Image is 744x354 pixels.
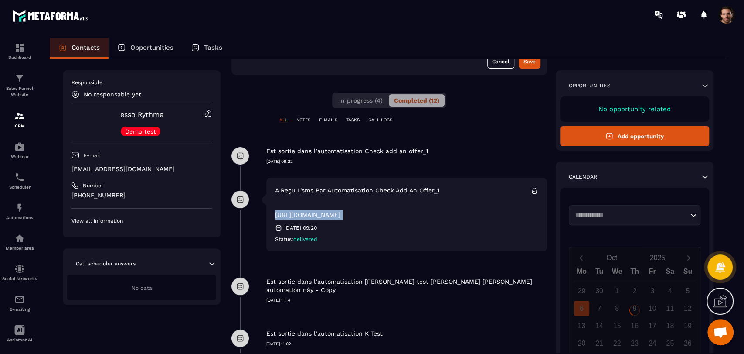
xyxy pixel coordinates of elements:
div: Status: [275,236,538,243]
p: [DATE] 09:22 [266,158,547,165]
p: CRM [2,124,37,128]
button: Save [519,55,540,69]
button: Completed (12) [389,94,445,107]
img: email [14,294,25,305]
p: Number [83,182,103,189]
a: formationformationSales Funnel Website [2,66,37,104]
a: formationformationCRM [2,104,37,135]
div: Mở cuộc trò chuyện [707,319,734,345]
img: formation [14,73,25,83]
a: schedulerschedulerScheduler [2,165,37,196]
p: Scheduler [2,185,37,189]
input: Search for option [572,211,688,220]
p: Automations [2,215,37,220]
p: Opportunities [130,44,173,52]
a: Opportunities [109,38,182,59]
img: formation [14,111,25,121]
p: Est sortie dans l’automatisation [PERSON_NAME] test [PERSON_NAME] [PERSON_NAME] automation này - ... [266,278,545,294]
p: Webinar [2,154,37,159]
p: ALL [279,117,288,123]
a: Assistant AI [2,318,37,349]
button: Cancel [487,55,514,69]
a: social-networksocial-networkSocial Networks [2,257,37,288]
img: scheduler [14,172,25,182]
button: In progress (4) [334,94,388,107]
span: delivered [293,236,317,242]
p: E-MAILS [319,117,337,123]
p: Demo test [125,128,156,134]
a: formationformationDashboard [2,36,37,66]
img: automations [14,141,25,152]
a: automationsautomationsAutomations [2,196,37,227]
p: A reçu l’sms par automatisation Check add an offer_1 [275,186,439,195]
img: logo [12,8,91,24]
span: No data [132,285,152,291]
p: [DATE] 09:20 [284,224,317,231]
p: [DATE] 11:14 [266,297,547,303]
a: emailemailE-mailing [2,288,37,318]
p: Est sortie dans l’automatisation Check add an offer_1 [266,147,428,155]
a: automationsautomationsMember area [2,227,37,257]
p: Calendar [569,173,597,180]
p: Sales Funnel Website [2,86,37,98]
p: Member area [2,246,37,251]
a: Contacts [50,38,109,59]
p: E-mailing [2,307,37,312]
p: NOTES [296,117,310,123]
p: [PHONE_NUMBER] [71,191,212,199]
img: automations [14,233,25,244]
p: TASKS [346,117,360,123]
img: social-network [14,264,25,274]
p: [DATE] 11:02 [266,341,547,347]
p: Dashboard [2,55,37,60]
img: automations [14,203,25,213]
p: [URL][DOMAIN_NAME] [275,199,536,220]
p: No opportunity related [569,105,700,113]
p: Responsible [71,79,212,86]
a: automationsautomationsWebinar [2,135,37,165]
p: CALL LOGS [368,117,392,123]
div: Search for option [569,205,700,225]
p: Opportunities [569,82,611,89]
img: formation [14,42,25,53]
p: Call scheduler answers [76,260,136,267]
a: esso Rythme [120,110,163,119]
p: Est sortie dans l’automatisation K Test [266,330,383,338]
div: Save [523,57,536,66]
button: Add opportunity [560,126,709,146]
p: E-mail [84,152,100,159]
a: Tasks [182,38,231,59]
p: Assistant AI [2,337,37,342]
p: Contacts [71,44,100,52]
span: In progress (4) [339,97,383,104]
p: No responsable yet [84,91,141,98]
p: View all information [71,217,212,224]
p: Tasks [204,44,222,52]
p: [EMAIL_ADDRESS][DOMAIN_NAME] [71,165,212,173]
p: Social Networks [2,276,37,281]
span: Completed (12) [394,97,439,104]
